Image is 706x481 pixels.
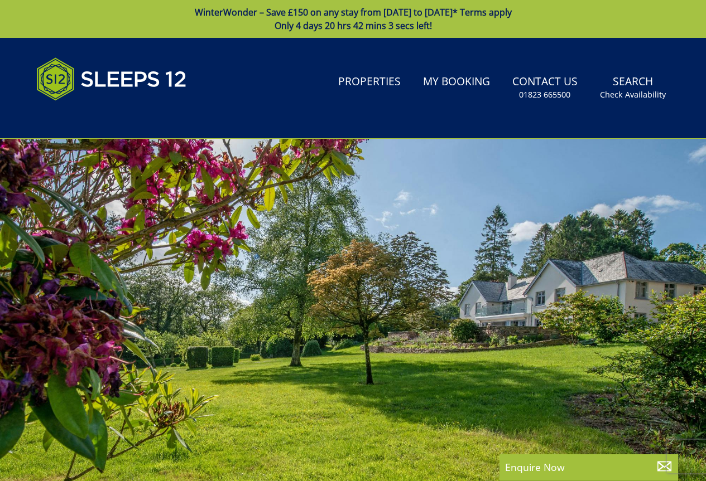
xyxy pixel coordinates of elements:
[508,70,582,106] a: Contact Us01823 665500
[505,460,673,474] p: Enquire Now
[419,70,494,95] a: My Booking
[519,89,570,100] small: 01823 665500
[36,51,187,107] img: Sleeps 12
[600,89,666,100] small: Check Availability
[334,70,405,95] a: Properties
[595,70,670,106] a: SearchCheck Availability
[275,20,432,32] span: Only 4 days 20 hrs 42 mins 3 secs left!
[31,114,148,123] iframe: Customer reviews powered by Trustpilot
